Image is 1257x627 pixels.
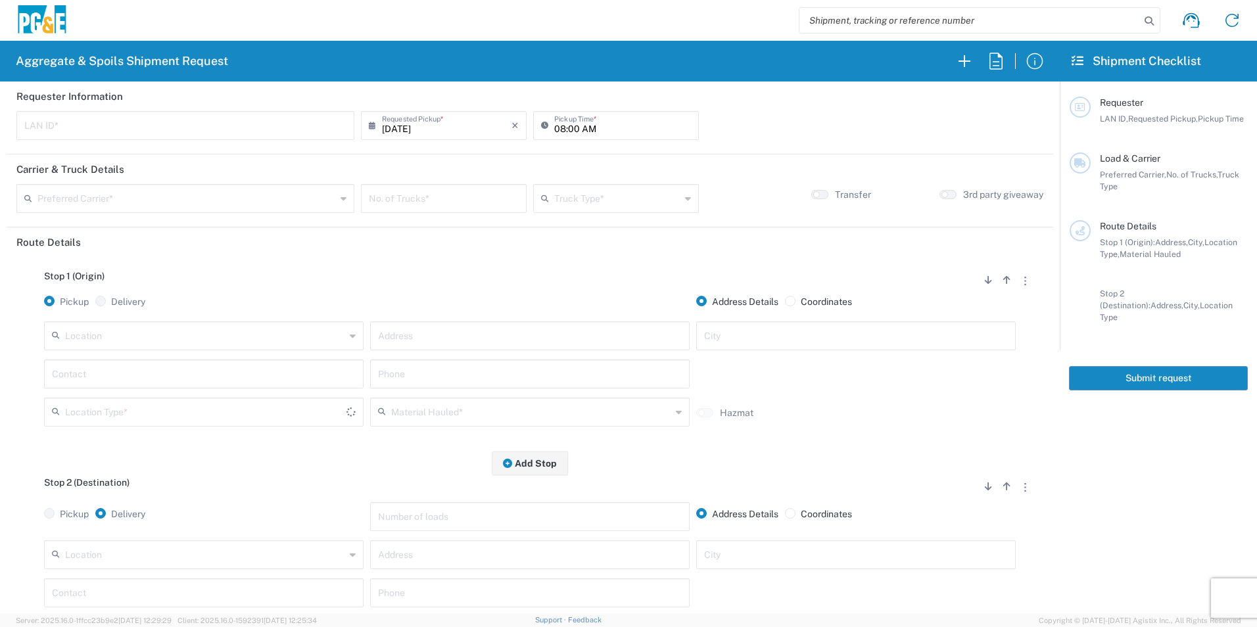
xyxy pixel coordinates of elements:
span: Address, [1155,237,1188,247]
a: Support [535,616,568,624]
span: Preferred Carrier, [1100,170,1166,179]
a: Feedback [568,616,602,624]
span: Route Details [1100,221,1156,231]
span: City, [1183,300,1200,310]
label: Address Details [696,296,778,308]
label: 3rd party giveaway [963,189,1043,200]
label: Address Details [696,508,778,520]
span: No. of Trucks, [1166,170,1218,179]
span: Stop 1 (Origin): [1100,237,1155,247]
span: Copyright © [DATE]-[DATE] Agistix Inc., All Rights Reserved [1039,615,1241,626]
h2: Carrier & Truck Details [16,163,124,176]
button: Submit request [1069,366,1248,390]
img: pge [16,5,68,36]
span: Pickup Time [1198,114,1244,124]
span: [DATE] 12:25:34 [264,616,317,624]
span: Stop 2 (Destination) [44,477,130,488]
span: Material Hauled [1120,249,1181,259]
label: Hazmat [720,407,753,419]
span: Stop 2 (Destination): [1100,289,1150,310]
span: LAN ID, [1100,114,1128,124]
span: Server: 2025.16.0-1ffcc23b9e2 [16,616,172,624]
h2: Aggregate & Spoils Shipment Request [16,53,228,69]
span: Requested Pickup, [1128,114,1198,124]
span: Requester [1100,97,1143,108]
label: Coordinates [785,296,852,308]
span: Load & Carrier [1100,153,1160,164]
span: Address, [1150,300,1183,310]
i: × [511,115,519,136]
span: Client: 2025.16.0-1592391 [178,616,317,624]
label: Coordinates [785,508,852,520]
input: Shipment, tracking or reference number [799,8,1140,33]
h2: Route Details [16,236,81,249]
h2: Shipment Checklist [1072,53,1201,69]
span: [DATE] 12:29:29 [118,616,172,624]
h2: Requester Information [16,90,123,103]
span: Stop 1 (Origin) [44,271,105,281]
button: Add Stop [492,451,568,475]
span: City, [1188,237,1204,247]
label: Transfer [835,189,871,200]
